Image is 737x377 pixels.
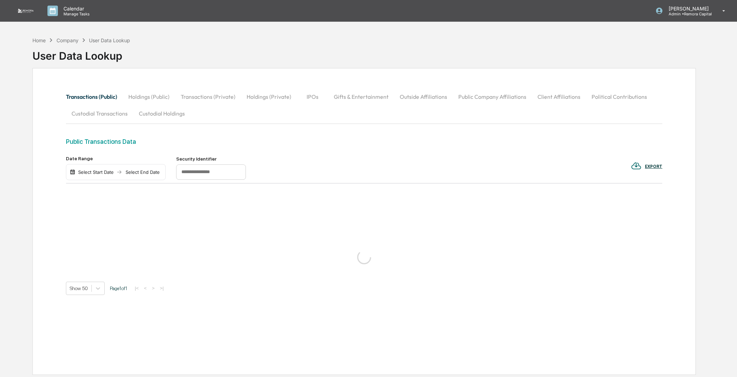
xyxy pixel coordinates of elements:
[150,285,157,291] button: >
[158,285,166,291] button: >|
[66,138,662,145] div: Public Transactions Data
[116,169,122,175] img: arrow right
[175,88,241,105] button: Transactions (Private)
[66,88,662,122] div: secondary tabs example
[123,169,162,175] div: Select End Date
[176,156,246,162] div: Security Identifier
[32,37,46,43] div: Home
[110,286,127,291] span: Page 1 of 1
[142,285,149,291] button: <
[89,37,130,43] div: User Data Lookup
[631,161,641,171] img: EXPORT
[66,105,133,122] button: Custodial Transactions
[17,9,33,13] img: logo
[123,88,175,105] button: Holdings (Public)
[453,88,532,105] button: Public Company Affiliations
[58,6,93,12] p: Calendar
[70,169,75,175] img: calendar
[532,88,586,105] button: Client Affiliations
[66,156,166,161] div: Date Range
[241,88,297,105] button: Holdings (Private)
[58,12,93,16] p: Manage Tasks
[32,44,130,62] div: User Data Lookup
[133,285,141,291] button: |<
[66,88,123,105] button: Transactions (Public)
[77,169,115,175] div: Select Start Date
[586,88,653,105] button: Political Contributions
[663,6,712,12] p: [PERSON_NAME]
[328,88,394,105] button: Gifts & Entertainment
[645,164,662,169] div: EXPORT
[133,105,190,122] button: Custodial Holdings
[394,88,453,105] button: Outside Affiliations
[663,12,712,16] p: Admin • Remora Capital
[297,88,328,105] button: IPOs
[57,37,78,43] div: Company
